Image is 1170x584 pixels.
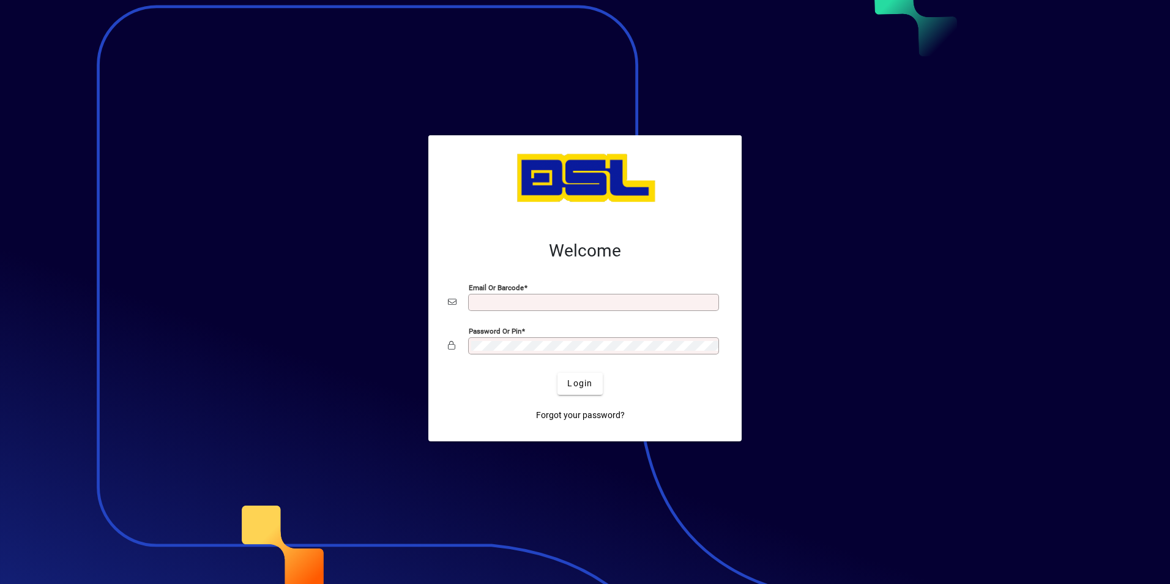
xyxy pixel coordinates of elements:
[469,326,521,335] mat-label: Password or Pin
[469,283,524,291] mat-label: Email or Barcode
[531,405,630,427] a: Forgot your password?
[567,377,592,390] span: Login
[557,373,602,395] button: Login
[536,409,625,422] span: Forgot your password?
[448,241,722,261] h2: Welcome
